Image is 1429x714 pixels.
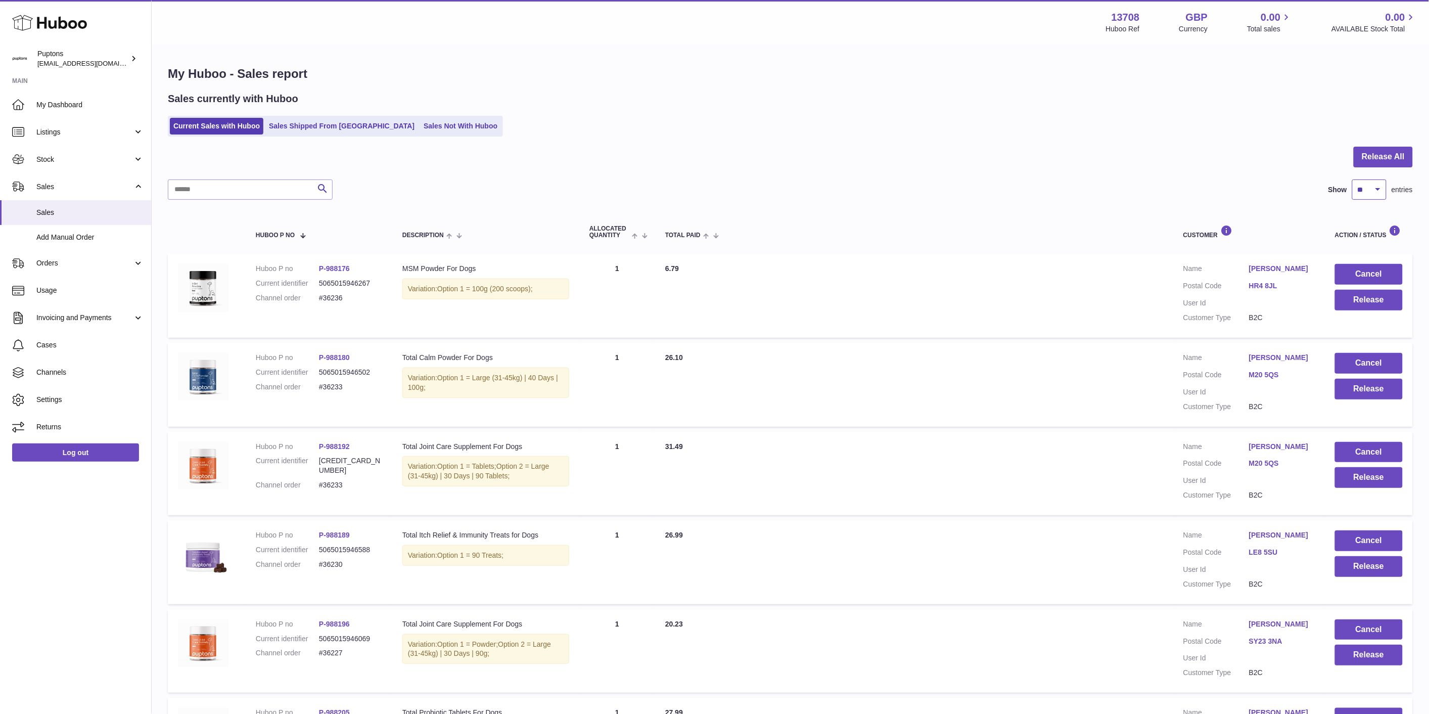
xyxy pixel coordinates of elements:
[1247,11,1292,34] a: 0.00 Total sales
[1183,281,1249,293] dt: Postal Code
[1249,281,1315,291] a: HR4 8JL
[402,368,569,398] div: Variation:
[36,127,133,137] span: Listings
[402,279,569,299] div: Variation:
[319,456,382,475] dd: [CREDIT_CARD_NUMBER]
[1183,637,1249,649] dt: Postal Code
[168,66,1413,82] h1: My Huboo - Sales report
[1335,530,1403,551] button: Cancel
[1183,530,1249,543] dt: Name
[36,422,144,432] span: Returns
[1335,467,1403,488] button: Release
[579,609,655,693] td: 1
[178,530,228,581] img: TotalItchRelief_ImmunityMain.jpg
[579,254,655,338] td: 1
[1249,442,1315,452] a: [PERSON_NAME]
[1183,402,1249,412] dt: Customer Type
[437,285,533,293] span: Option 1 = 100g (200 scoops);
[319,480,382,490] dd: #36233
[256,442,319,452] dt: Huboo P no
[1249,637,1315,646] a: SY23 3NA
[1183,668,1249,678] dt: Customer Type
[1328,185,1347,195] label: Show
[319,382,382,392] dd: #36233
[1183,619,1249,632] dt: Name
[402,545,569,566] div: Variation:
[256,545,319,555] dt: Current identifier
[1183,579,1249,589] dt: Customer Type
[319,264,350,273] a: P-988176
[256,619,319,629] dt: Huboo P no
[256,264,319,274] dt: Huboo P no
[1335,645,1403,665] button: Release
[36,340,144,350] span: Cases
[1354,147,1413,167] button: Release All
[1392,185,1413,195] span: entries
[1386,11,1405,24] span: 0.00
[437,551,503,559] span: Option 1 = 90 Treats;
[36,368,144,377] span: Channels
[178,442,228,489] img: TotalJointCareTablets120.jpg
[1183,653,1249,663] dt: User Id
[665,531,683,539] span: 26.99
[1249,490,1315,500] dd: B2C
[256,560,319,569] dt: Channel order
[319,531,350,539] a: P-988189
[1249,402,1315,412] dd: B2C
[1335,225,1403,239] div: Action / Status
[170,118,263,135] a: Current Sales with Huboo
[579,432,655,516] td: 1
[256,293,319,303] dt: Channel order
[1183,459,1249,471] dt: Postal Code
[265,118,418,135] a: Sales Shipped From [GEOGRAPHIC_DATA]
[1112,11,1140,24] strong: 13708
[1331,11,1417,34] a: 0.00 AVAILABLE Stock Total
[256,480,319,490] dt: Channel order
[1249,668,1315,678] dd: B2C
[319,560,382,569] dd: #36230
[36,155,133,164] span: Stock
[1249,579,1315,589] dd: B2C
[319,368,382,377] dd: 5065015946502
[1183,298,1249,308] dt: User Id
[256,456,319,475] dt: Current identifier
[36,208,144,217] span: Sales
[178,353,228,400] img: TotalCalmPowder120.jpg
[1335,619,1403,640] button: Cancel
[1335,290,1403,310] button: Release
[1331,24,1417,34] span: AVAILABLE Stock Total
[1249,459,1315,468] a: M20 5QS
[256,634,319,644] dt: Current identifier
[408,462,549,480] span: Option 2 = Large (31-45kg) | 30 Days | 90 Tablets;
[402,353,569,363] div: Total Calm Powder For Dogs
[1183,442,1249,454] dt: Name
[1106,24,1140,34] div: Huboo Ref
[319,648,382,658] dd: #36227
[256,648,319,658] dt: Channel order
[1183,264,1249,276] dt: Name
[178,264,228,311] img: TotalPetsMSMPowderForDogs_ffb90623-83ef-4257-86e1-6a44a59590c6.jpg
[589,226,629,239] span: ALLOCATED Quantity
[1183,565,1249,574] dt: User Id
[1335,442,1403,463] button: Cancel
[1249,548,1315,557] a: LE8 5SU
[36,313,133,323] span: Invoicing and Payments
[1261,11,1281,24] span: 0.00
[1183,490,1249,500] dt: Customer Type
[256,530,319,540] dt: Huboo P no
[36,286,144,295] span: Usage
[1179,24,1208,34] div: Currency
[319,279,382,288] dd: 5065015946267
[402,456,569,486] div: Variation:
[1183,476,1249,485] dt: User Id
[408,374,558,391] span: Option 1 = Large (31-45kg) | 40 Days | 100g;
[319,634,382,644] dd: 5065015946069
[319,620,350,628] a: P-988196
[1335,556,1403,577] button: Release
[1186,11,1208,24] strong: GBP
[1183,225,1315,239] div: Customer
[665,620,683,628] span: 20.23
[36,258,133,268] span: Orders
[579,343,655,427] td: 1
[256,382,319,392] dt: Channel order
